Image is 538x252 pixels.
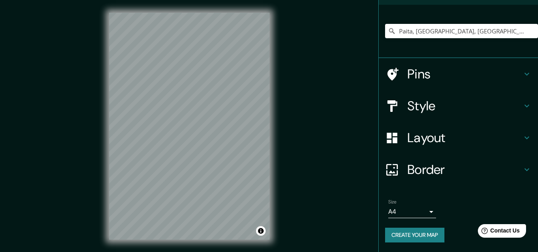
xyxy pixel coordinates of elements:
[385,228,444,242] button: Create your map
[256,226,266,236] button: Toggle attribution
[379,90,538,122] div: Style
[388,199,397,205] label: Size
[407,130,522,146] h4: Layout
[407,66,522,82] h4: Pins
[467,221,529,243] iframe: Help widget launcher
[385,24,538,38] input: Pick your city or area
[407,98,522,114] h4: Style
[388,205,436,218] div: A4
[379,154,538,186] div: Border
[407,162,522,178] h4: Border
[109,13,270,240] canvas: Map
[379,122,538,154] div: Layout
[379,58,538,90] div: Pins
